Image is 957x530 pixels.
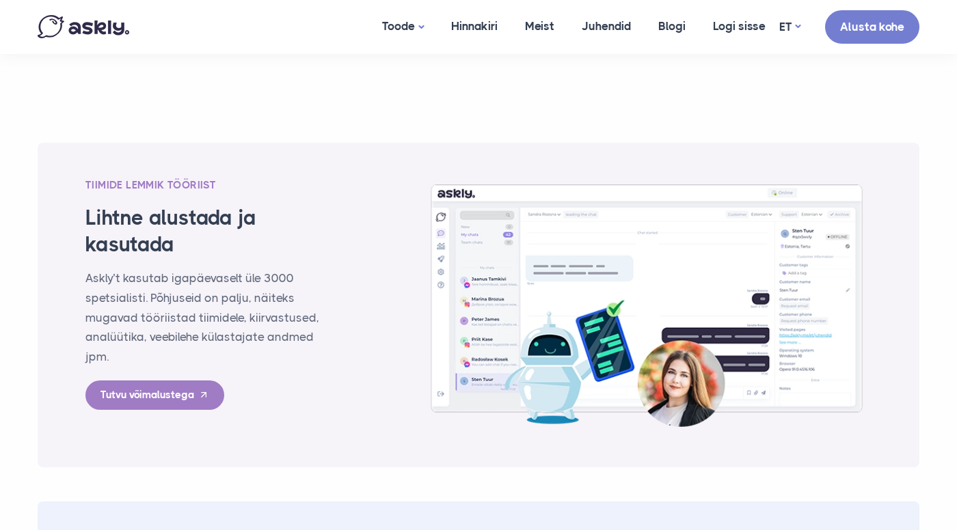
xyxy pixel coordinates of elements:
div: Tiimide lemmik tööriist [85,177,334,195]
h3: Lihtne alustada ja kasutada [85,205,334,258]
img: Askly [38,15,129,38]
iframe: Askly chat [568,6,947,486]
a: Tutvu võimalustega [85,380,224,410]
p: Askly’t kasutab igapäevaselt üle 3000 spetsialisti. Põhjuseid on palju, näiteks mugavad tööriista... [85,268,334,367]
